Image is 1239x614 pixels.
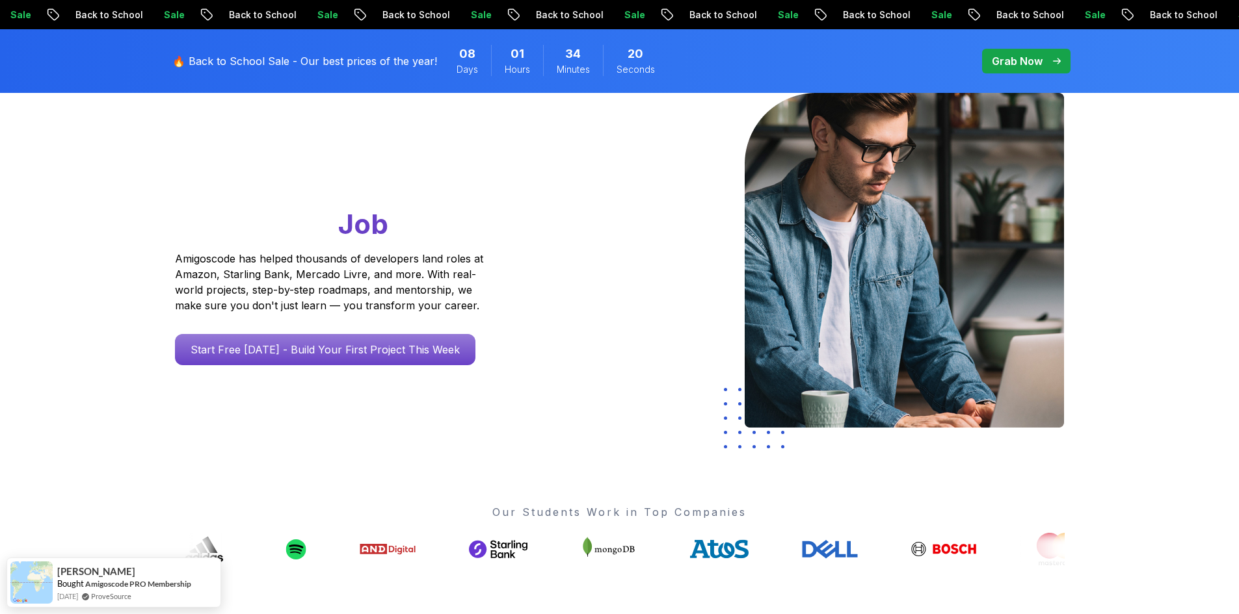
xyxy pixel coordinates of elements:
[91,591,131,602] a: ProveSource
[57,591,78,602] span: [DATE]
[617,63,655,76] span: Seconds
[910,8,952,21] p: Sale
[603,8,645,21] p: Sale
[85,579,191,589] a: Amigoscode PRO Membership
[557,63,590,76] span: Minutes
[54,8,142,21] p: Back to School
[57,566,135,577] span: [PERSON_NAME]
[175,93,533,243] h1: Go From Learning to Hired: Master Java, Spring Boot & Cloud Skills That Get You the
[668,8,756,21] p: Back to School
[505,63,530,76] span: Hours
[457,63,478,76] span: Days
[821,8,910,21] p: Back to School
[296,8,338,21] p: Sale
[175,334,475,365] a: Start Free [DATE] - Build Your First Project This Week
[142,8,184,21] p: Sale
[628,45,643,63] span: 20 Seconds
[449,8,491,21] p: Sale
[175,251,487,313] p: Amigoscode has helped thousands of developers land roles at Amazon, Starling Bank, Mercado Livre,...
[338,207,388,240] span: Job
[745,93,1064,428] img: hero
[992,53,1043,69] p: Grab Now
[57,578,84,589] span: Bought
[207,8,296,21] p: Back to School
[975,8,1063,21] p: Back to School
[175,504,1065,520] p: Our Students Work in Top Companies
[1128,8,1217,21] p: Back to School
[565,45,581,63] span: 34 Minutes
[172,53,437,69] p: 🔥 Back to School Sale - Our best prices of the year!
[511,45,524,63] span: 1 Hours
[1063,8,1105,21] p: Sale
[361,8,449,21] p: Back to School
[10,561,53,604] img: provesource social proof notification image
[756,8,798,21] p: Sale
[459,45,475,63] span: 8 Days
[514,8,603,21] p: Back to School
